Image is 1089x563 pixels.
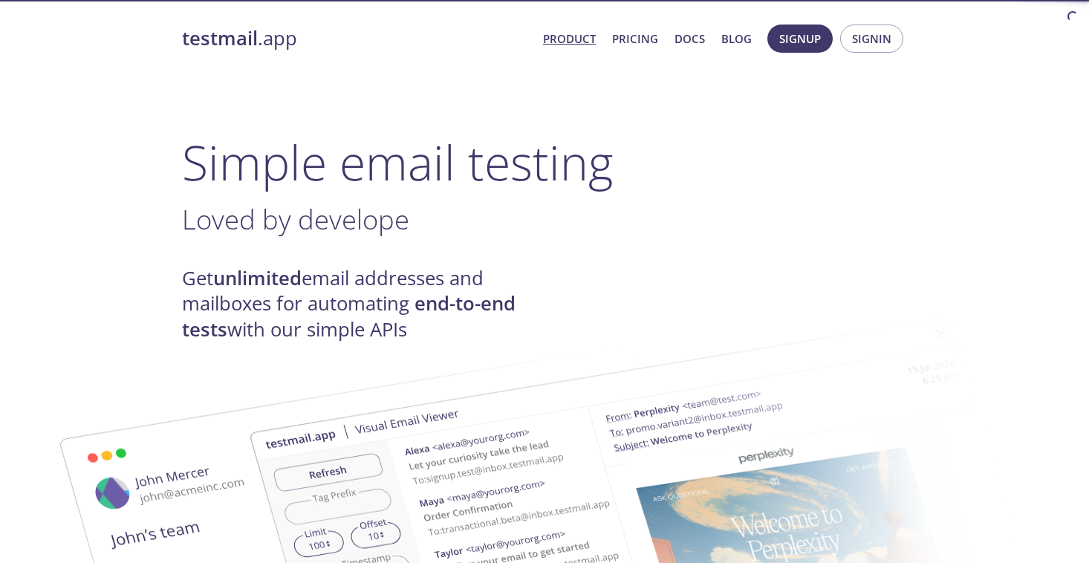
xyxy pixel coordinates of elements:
[674,29,705,48] a: Docs
[779,29,821,48] span: Signup
[182,201,409,238] span: Loved by develope
[182,25,258,51] strong: testmail
[182,26,531,51] a: testmail.app
[852,29,891,48] span: Signin
[543,29,596,48] a: Product
[182,266,544,342] h4: Get email addresses and mailboxes for automating with our simple APIs
[213,265,302,291] strong: unlimited
[182,290,516,342] strong: end-to-end tests
[840,25,903,53] button: Signin
[612,29,658,48] a: Pricing
[182,134,907,191] h1: Simple email testing
[721,29,752,48] a: Blog
[767,25,833,53] button: Signup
